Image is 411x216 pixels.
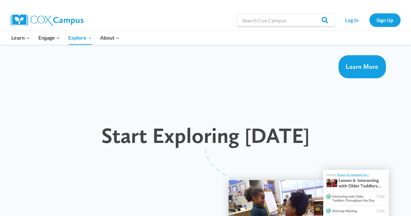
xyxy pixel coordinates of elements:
span: Learn More [346,63,378,70]
nav: Secondary Navigation [338,13,401,27]
a: Log In [338,13,366,27]
a: Sign Up [369,13,401,27]
input: Search Cox Campus [237,14,335,27]
nav: Primary Navigation [7,31,124,44]
span: Start Exploring [DATE] [101,122,310,148]
button: Child menu of Learn [7,31,34,44]
button: Child menu of Engage [34,31,64,44]
img: Cox Campus [11,14,83,26]
a: Learn More [339,55,386,78]
button: Child menu of Explore [64,31,96,44]
button: Child menu of About [96,31,124,44]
